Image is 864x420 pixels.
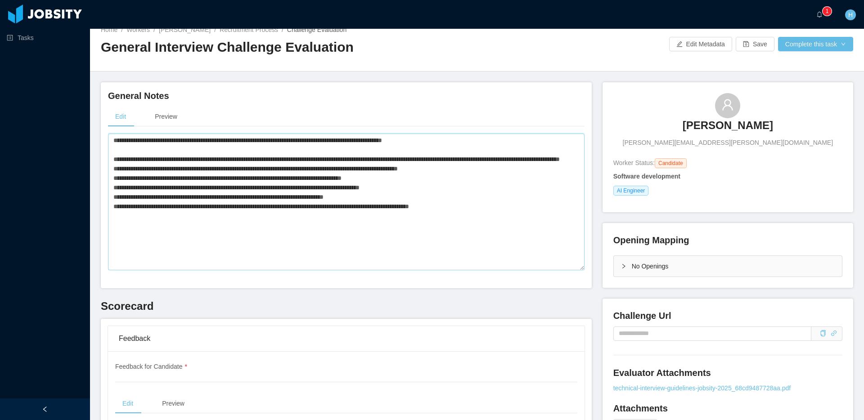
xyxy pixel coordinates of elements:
[820,329,826,338] div: Copy
[121,26,123,33] span: /
[115,363,187,370] span: Feedback for Candidate
[778,37,853,51] button: Complete this taskicon: down
[101,299,592,313] h3: Scorecard
[115,393,140,414] div: Edit
[108,89,585,102] h4: General Notes
[621,264,626,269] i: icon: right
[721,98,734,111] i: icon: user
[826,7,829,16] p: 1
[101,38,477,57] h2: General Interview Challenge Evaluation
[287,26,346,33] span: Challenge Evaluation
[108,107,133,127] div: Edit
[613,186,649,196] span: AI Engineer
[613,402,842,415] h4: Attachments
[823,7,832,16] sup: 1
[613,173,680,180] strong: Software development
[148,107,184,127] div: Preview
[848,9,853,20] span: H
[613,159,655,166] span: Worker Status:
[683,118,773,133] h3: [PERSON_NAME]
[683,118,773,138] a: [PERSON_NAME]
[159,26,211,33] a: [PERSON_NAME]
[736,37,774,51] button: icon: saveSave
[613,309,842,322] h4: Challenge Url
[613,366,842,379] h4: Evaluator Attachments
[119,326,574,351] div: Feedback
[613,234,689,246] h4: Opening Mapping
[623,138,833,147] span: [PERSON_NAME][EMAIL_ADDRESS][PERSON_NAME][DOMAIN_NAME]
[669,37,732,51] button: icon: editEdit Metadata
[153,26,155,33] span: /
[655,158,687,168] span: Candidate
[101,26,117,33] a: Home
[282,26,283,33] span: /
[126,26,150,33] a: Workers
[220,26,278,33] a: Recruitment Process
[831,330,837,336] i: icon: link
[7,29,83,47] a: icon: profileTasks
[614,256,842,277] div: icon: rightNo Openings
[613,384,842,393] a: technical-interview-guidelines-jobsity-2025_68cd9487728aa.pdf
[155,393,192,414] div: Preview
[816,11,823,18] i: icon: bell
[820,330,826,336] i: icon: copy
[214,26,216,33] span: /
